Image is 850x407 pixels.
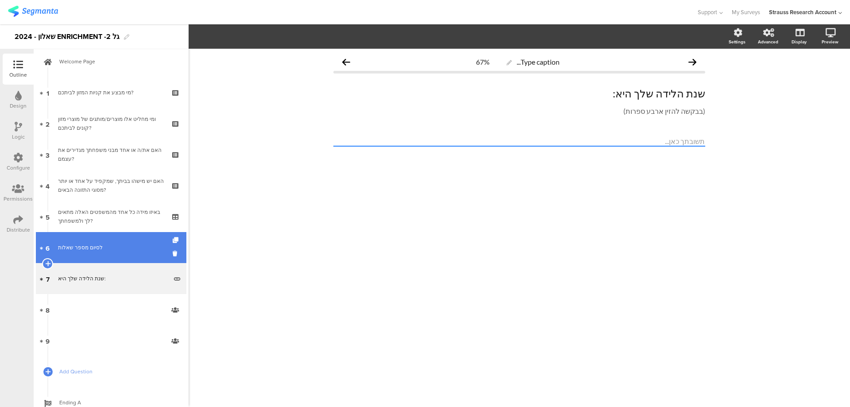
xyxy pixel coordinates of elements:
a: 2 ומי מחליט אלו מוצרים/מותגים של מוצרי מזון קונים לביתכם? [36,108,186,139]
span: 7 [46,274,50,283]
span: Add Question [59,367,173,376]
div: Settings [729,39,746,45]
span: 6 [46,243,50,252]
span: Ending A [59,398,173,407]
div: לסיום מספר שאלות [58,243,164,252]
span: 4 [46,181,50,190]
div: Advanced [758,39,778,45]
p: שנת הלידה שלך היא: [333,87,705,100]
div: באיזו מידה כל אחד מהמשפטים האלה מתאים לך ולמשפחתך? [58,208,164,225]
span: Type caption... [517,58,560,66]
div: האם יש מישהו בביתך, שמקפיד על אחד או יותר מסוגי התזונה הבאים? [58,177,164,194]
span: Support [698,8,717,16]
span: 8 [46,305,50,314]
p: (בבקשה להזין ארבע ספרות) [333,107,705,116]
input: תשובתך כאן... [333,136,705,147]
div: Distribute [7,226,30,234]
span: 9 [46,336,50,345]
div: Outline [9,71,27,79]
div: Logic [12,133,25,141]
a: 1 מי מבצע את קניות המזון לביתכם? [36,77,186,108]
i: Delete [173,249,180,258]
span: 5 [46,212,50,221]
div: Preview [822,39,838,45]
div: 67% [476,58,490,66]
a: 3 האם את/ה או אחד מבני משפחתך מגדירים את עצמם? [36,139,186,170]
div: Configure [7,164,30,172]
a: Welcome Page [36,46,186,77]
span: Welcome Page [59,57,173,66]
a: 5 באיזו מידה כל אחד מהמשפטים האלה מתאים לך ולמשפחתך? [36,201,186,232]
div: Strauss Research Account [769,8,836,16]
div: האם את/ה או אחד מבני משפחתך מגדירים את עצמם? [58,146,164,163]
div: Permissions [4,195,33,203]
div: שאלון - 2024 ENRICHMENT -גל 2 [15,30,120,44]
div: Display [792,39,807,45]
a: 4 האם יש מישהו בביתך, שמקפיד על אחד או יותר מסוגי התזונה הבאים? [36,170,186,201]
div: מי מבצע את קניות המזון לביתכם? [58,88,164,97]
a: 9 [36,325,186,356]
span: 2 [46,119,50,128]
a: 8 [36,294,186,325]
div: Design [10,102,27,110]
i: Duplicate [173,237,180,243]
img: segmanta logo [8,6,58,17]
a: 6 לסיום מספר שאלות [36,232,186,263]
a: 7 שנת הלידה שלך היא: [36,263,186,294]
span: 1 [46,88,49,97]
span: 3 [46,150,50,159]
div: שנת הלידה שלך היא: [58,274,167,283]
div: ומי מחליט אלו מוצרים/מותגים של מוצרי מזון קונים לביתכם? [58,115,164,132]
